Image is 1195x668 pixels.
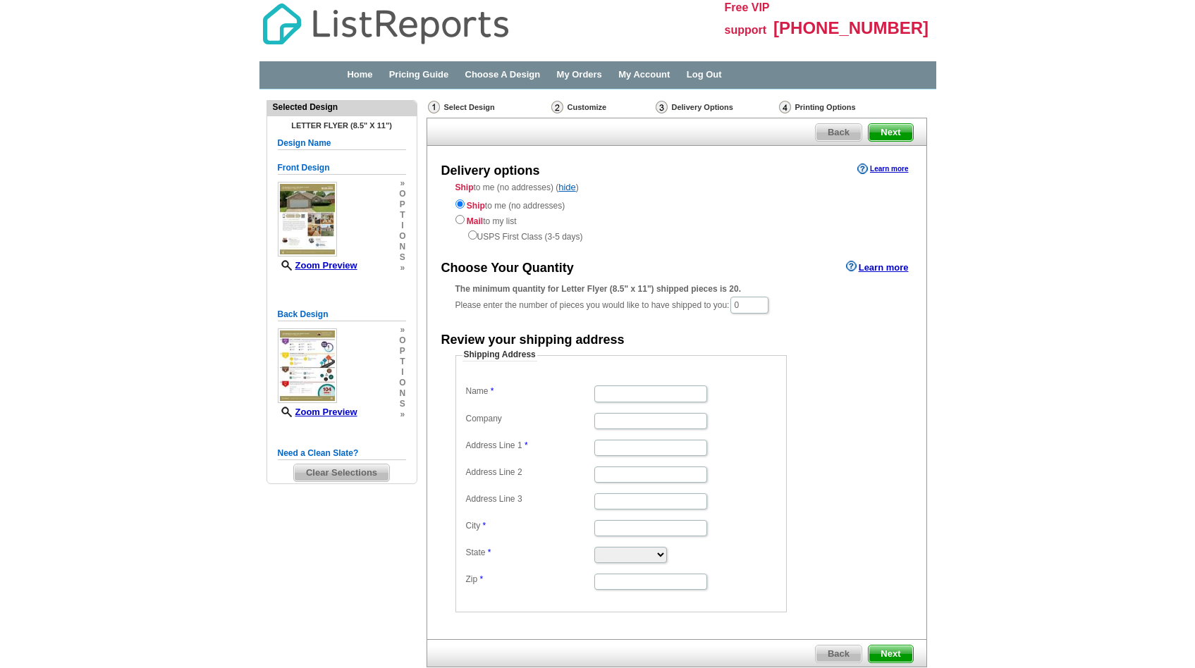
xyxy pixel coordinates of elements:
span: n [399,388,405,399]
a: Zoom Preview [278,407,357,417]
div: Choose Your Quantity [441,259,574,278]
div: The minimum quantity for Letter Flyer (8.5" x 11") shipped pieces is 20. [455,283,898,295]
label: Address Line 2 [466,466,593,478]
div: to me (no addresses) to my list [455,197,898,243]
span: o [399,231,405,242]
span: o [399,378,405,388]
a: Learn more [846,261,909,272]
img: small-thumb.jpg [278,328,337,403]
span: i [399,221,405,231]
div: Selected Design [267,101,417,113]
a: Learn more [857,163,908,175]
label: City [466,520,593,532]
div: Delivery options [441,162,540,180]
span: [PHONE_NUMBER] [773,18,929,37]
span: s [399,252,405,263]
div: Delivery Options [654,100,778,118]
label: Address Line 3 [466,493,593,505]
span: Back [816,124,862,141]
h4: Letter Flyer (8.5" x 11") [278,121,406,130]
span: Next [869,645,912,662]
label: Zip [466,574,593,586]
a: Back [815,123,862,142]
label: Address Line 1 [466,440,593,452]
div: USPS First Class (3-5 days) [455,228,898,243]
a: Zoom Preview [278,260,357,271]
a: hide [558,182,576,192]
h5: Design Name [278,137,406,150]
img: Delivery Options [656,101,668,113]
span: Clear Selections [294,464,389,481]
img: Select Design [428,101,440,113]
legend: Shipping Address [462,349,537,361]
span: » [399,178,405,189]
span: i [399,367,405,378]
div: Please enter the number of pieces you would like to have shipped to you: [455,283,898,315]
span: s [399,399,405,409]
span: t [399,357,405,367]
strong: Ship [455,183,474,192]
img: small-thumb.jpg [278,182,337,256]
span: Free VIP support [725,1,770,36]
span: t [399,210,405,221]
div: Review your shipping address [441,331,625,350]
strong: Mail [467,216,483,226]
a: Back [815,645,862,663]
div: Printing Options [778,100,903,114]
span: n [399,242,405,252]
label: State [466,547,593,559]
span: o [399,189,405,199]
a: Pricing Guide [389,69,449,80]
strong: Ship [467,201,485,211]
a: Log Out [687,69,722,80]
div: Select Design [427,100,550,118]
h5: Need a Clean Slate? [278,447,406,460]
span: o [399,335,405,346]
span: Back [816,645,862,662]
h5: Front Design [278,161,406,175]
a: My Orders [557,69,602,80]
h5: Back Design [278,308,406,321]
span: » [399,409,405,420]
label: Name [466,385,593,397]
a: My Account [618,69,670,80]
div: Customize [550,100,654,114]
label: Company [466,413,593,425]
span: p [399,199,405,210]
span: p [399,346,405,357]
img: Printing Options & Summary [779,101,791,113]
div: to me (no addresses) ( ) [427,181,926,243]
span: » [399,263,405,273]
span: » [399,325,405,335]
a: Choose A Design [465,69,541,80]
span: Next [869,124,912,141]
img: Customize [551,101,563,113]
a: Home [347,69,372,80]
